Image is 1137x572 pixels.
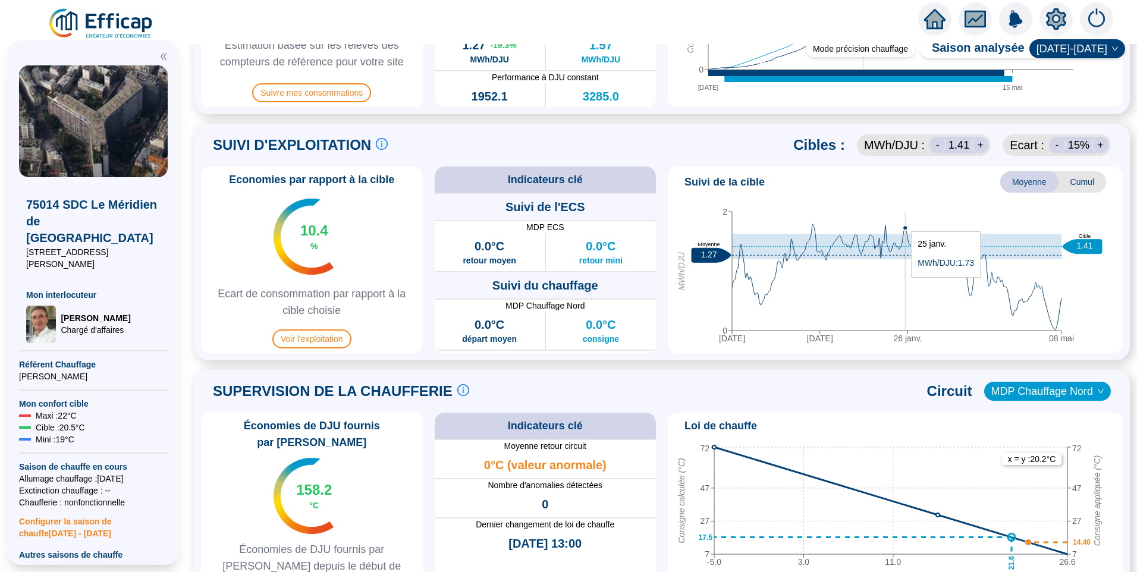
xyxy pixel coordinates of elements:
tspan: 7 [705,549,709,559]
span: Estimation basée sur les relevés des compteurs de référence pour votre site [206,37,418,70]
tspan: [DATE] [698,84,719,91]
span: Suivi du chauffage [492,277,598,294]
tspan: 08 mai [1049,334,1074,343]
tspan: 27 [1072,517,1082,526]
span: info-circle [457,384,469,396]
div: Mode précision chauffage [806,40,915,57]
span: Ecart : [1010,137,1044,153]
span: double-left [159,52,168,61]
span: Circuit [927,382,972,401]
span: 0.0°C [586,238,615,254]
span: MDP ECS [435,221,657,233]
span: Mon interlocuteur [26,289,161,301]
tspan: [DATE] [807,334,833,343]
text: Moyenne [698,242,720,248]
img: alerts [1080,2,1113,36]
img: alerts [999,2,1032,36]
span: Moyenne retour circuit [435,440,657,452]
tspan: 0 [723,326,727,335]
span: 0.0°C [475,316,504,333]
span: 1952.1 [472,88,508,105]
tspan: 47 [700,483,709,493]
tspan: 26 janv. [893,334,922,343]
span: Suivi de l'ECS [505,199,585,215]
span: MDP Chauffage Nord [435,300,657,312]
span: 1.57 [589,37,613,54]
text: 1.27 [701,250,717,259]
tspan: [DATE] [719,334,745,343]
span: Moyenne [1000,171,1059,193]
span: Dernier changement de loi de chauffe [435,518,657,530]
span: 3285.0 [583,88,619,105]
tspan: 27 [700,517,709,526]
span: MWh/DJU [470,54,508,65]
span: Indicateurs clé [508,171,583,188]
text: 14.40 [1073,538,1091,546]
span: Configurer la saison de chauffe [DATE] - [DATE] [19,508,168,539]
div: - [1049,137,1066,153]
tspan: 72 [1072,444,1082,453]
span: °C [309,499,319,511]
span: MDP Chauffage Nord [991,382,1104,400]
span: Chargé d'affaires [61,324,130,336]
span: MDP Chauffage Sud [435,351,657,363]
text: 21.6 [1007,556,1016,570]
span: Ecart de consommation par rapport à la cible choisie [206,285,418,319]
span: 0.0°C [586,316,615,333]
span: MWh/DJU [582,54,620,65]
span: 0°C (valeur anormale) [484,457,607,473]
span: Chaufferie : non fonctionnelle [19,496,168,508]
span: 1.27 [462,37,485,54]
span: [DATE] 13:00 [508,535,582,552]
img: indicateur températures [274,199,334,275]
text: x = y : 20.2 °C [1008,454,1056,464]
span: % [310,240,318,252]
span: Autres saisons de chauffe [19,549,168,561]
span: setting [1045,8,1067,30]
span: 0 [542,496,548,513]
span: down [1111,45,1119,52]
span: Performance à DJU constant [435,71,657,83]
span: Voir l'exploitation [272,329,351,348]
img: Chargé d'affaires [26,306,56,344]
span: Cible : 20.5 °C [36,422,85,433]
tspan: 26.6 [1059,557,1075,567]
span: Suivre mes consommations [252,83,371,102]
span: Mon confort cible [19,398,168,410]
span: MWh [479,105,499,117]
span: fund [965,8,986,30]
span: [STREET_ADDRESS][PERSON_NAME] [26,246,161,270]
span: Suivi de la cible [684,174,765,190]
span: Référent Chauffage [19,359,168,370]
img: indicateur températures [274,458,334,534]
span: [PERSON_NAME] [61,312,130,324]
span: down [1097,388,1104,395]
text: 17.5 [699,533,713,542]
tspan: 2 [723,207,727,216]
span: Saison de chauffe en cours [19,461,168,473]
span: MWh [591,105,611,117]
div: - [929,137,946,153]
text: Cible [1079,233,1091,239]
span: Allumage chauffage : [DATE] [19,473,168,485]
span: 2024-2025 [1037,40,1118,58]
span: Economies par rapport à la cible [222,171,401,188]
span: 0.0°C [475,238,504,254]
text: 1.41 [1076,241,1092,251]
span: Indicateurs clé [508,417,583,434]
span: Saison analysée [920,39,1025,58]
span: Maxi : 22 °C [36,410,77,422]
tspan: Consigne appliquée (°C) [1092,455,1102,546]
tspan: MWh/DJU [677,252,686,290]
tspan: 15 mai [1003,84,1022,91]
span: 75014 SDC Le Méridien de [GEOGRAPHIC_DATA] [26,196,161,246]
span: 158.2 [296,480,332,499]
span: retour moyen [463,254,516,266]
img: efficap energie logo [48,7,155,40]
span: Exctinction chauffage : -- [19,485,168,496]
span: Économies de DJU fournis par [PERSON_NAME] [206,417,418,451]
div: + [1092,137,1108,153]
tspan: 3.0 [798,557,810,567]
span: 1.41 [948,137,969,153]
span: retour mini [579,254,623,266]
